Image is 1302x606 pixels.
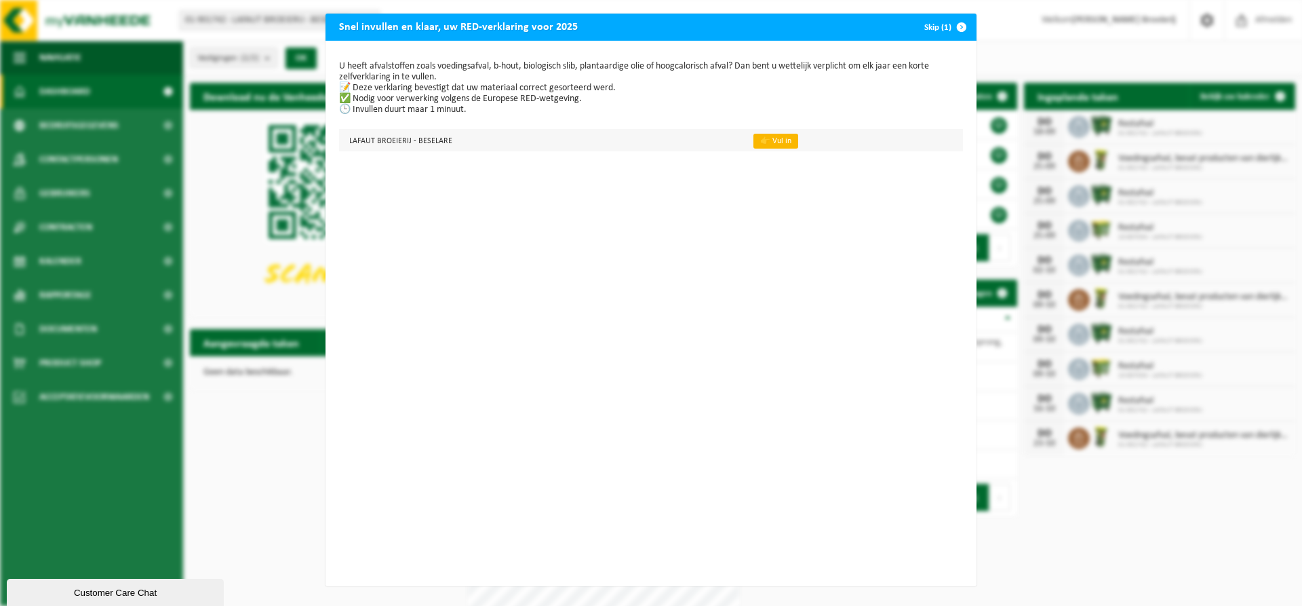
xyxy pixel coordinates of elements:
[7,576,226,606] iframe: chat widget
[339,129,742,151] td: LAFAUT BROEIERIJ - BESELARE
[913,14,975,41] button: Skip (1)
[753,134,798,149] a: 👉 Vul in
[325,14,591,39] h2: Snel invullen en klaar, uw RED-verklaring voor 2025
[339,61,963,115] p: U heeft afvalstoffen zoals voedingsafval, b-hout, biologisch slib, plantaardige olie of hoogcalor...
